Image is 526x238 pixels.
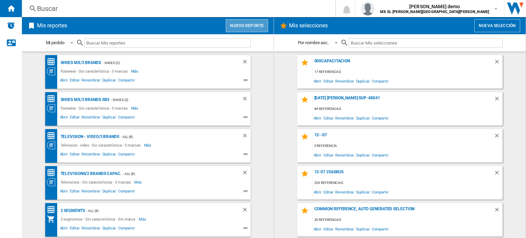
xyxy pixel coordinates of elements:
b: MX EL [PERSON_NAME][GEOGRAPHIC_DATA][PERSON_NAME] [380,10,489,14]
div: 2 segmentos - Sin característica - Sin marca [59,215,139,223]
div: Borrar [494,170,503,179]
div: - Shoes (2) [101,59,228,67]
span: Abrir [59,188,69,196]
div: - ALL (8) [119,133,228,141]
div: 0 referencia [313,142,503,150]
span: Editar [323,113,334,123]
span: Duplicar [355,76,371,86]
span: Más [144,141,153,149]
span: Editar [323,76,334,86]
div: Footwear - Sin característica - 3 marcas [59,67,131,75]
span: Abrir [59,151,69,159]
h2: Mis reportes [36,19,68,32]
div: Por nombre asc. [298,40,329,45]
span: Renombrar [80,188,101,196]
div: Borrar [494,206,503,216]
span: Más [131,67,140,75]
span: Abrir [313,224,323,234]
span: Más [139,215,147,223]
span: Compartir [371,150,390,160]
div: Mi pedido [46,40,64,45]
span: Renombrar [80,151,101,159]
button: Nueva selección [474,19,520,32]
span: Abrir [313,113,323,123]
span: Abrir [59,225,69,233]
div: 2 segments [59,206,85,215]
div: Shoes mx/3 brands SBS [59,96,110,104]
span: Compartir [371,187,390,197]
span: Editar [69,114,80,122]
div: Mi colección [47,215,59,223]
span: Renombrar [334,150,355,160]
div: Matriz de precios [47,131,59,140]
span: Abrir [59,114,69,122]
span: Renombrar [80,225,101,233]
span: Duplicar [355,224,371,234]
span: Editar [69,225,80,233]
span: Renombrar [80,114,101,122]
div: Borrar [242,206,251,215]
span: Duplicar [101,225,117,233]
span: Compartir [371,224,390,234]
div: Common reference, auto generated selection [313,206,494,216]
span: Compartir [117,151,136,159]
div: Borrar [242,96,251,104]
input: Buscar Mis reportes [84,38,251,48]
span: Más [134,178,143,186]
span: Duplicar [101,114,117,122]
div: Borrar [494,96,503,105]
div: Shoes mx/3 brands [59,59,101,67]
span: Abrir [313,150,323,160]
span: Compartir [371,76,390,86]
span: Editar [69,77,80,85]
div: Televisions - Sin característica - 3 marcas [59,178,135,186]
span: Abrir [59,77,69,85]
span: Compartir [117,225,136,233]
div: Buscar [37,4,317,13]
span: Editar [69,151,80,159]
div: Borrar [242,59,251,67]
span: Duplicar [355,113,371,123]
div: - ALL (8) [121,170,228,178]
div: Visión Categoría [47,67,59,75]
div: Borrar [494,133,503,142]
div: Footwear - Sin característica - 3 marcas [59,104,131,112]
span: Compartir [117,188,136,196]
button: Nuevo reporte [226,19,268,32]
span: Compartir [371,113,390,123]
div: Visión Categoría [47,141,59,149]
span: Duplicar [355,187,371,197]
span: Editar [323,224,334,234]
div: Matriz de precios [47,168,59,177]
div: Borrar [242,170,251,178]
span: Duplicar [101,188,117,196]
div: Borrar [494,59,503,68]
span: Duplicar [355,150,371,160]
div: 000capacitacion [313,59,494,68]
span: Renombrar [334,113,355,123]
input: Buscar Mis selecciones [349,38,502,48]
span: Duplicar [101,151,117,159]
span: Editar [323,187,334,197]
span: Renombrar [334,224,355,234]
span: Más [131,104,140,112]
div: - ALL (8) [85,206,228,215]
img: alerts-logo.svg [7,21,15,29]
div: Matriz de precios [47,205,59,214]
div: Television - video - Sin característica - 3 marcas [59,141,144,149]
div: Matriz de precios [47,58,59,66]
span: Renombrar [334,187,355,197]
div: 84 referencias [313,105,503,113]
span: Editar [323,150,334,160]
div: 17 referencias [313,68,503,76]
div: Borrar [242,133,251,141]
span: Compartir [117,114,136,122]
div: Television - video/3 brands [59,133,119,141]
span: Renombrar [334,76,355,86]
span: [PERSON_NAME] demo [380,3,489,10]
img: profile.jpg [361,2,375,15]
span: Compartir [117,77,136,85]
span: Renombrar [80,77,101,85]
span: Abrir [313,187,323,197]
div: 12--07 [313,133,494,142]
